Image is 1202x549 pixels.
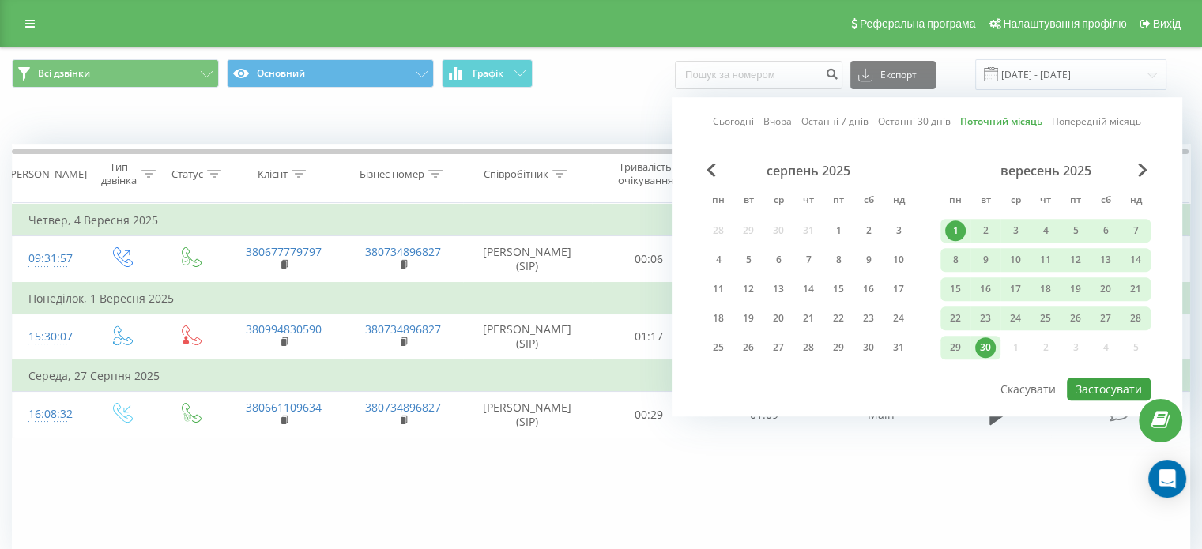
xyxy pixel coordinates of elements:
[1064,190,1087,213] abbr: п’ятниця
[945,220,966,241] div: 1
[592,236,707,283] td: 00:06
[365,322,441,337] a: 380734896827
[12,59,219,88] button: Всі дзвінки
[793,277,823,301] div: чт 14 серп 2025 р.
[484,167,548,181] div: Співробітник
[1061,306,1091,330] div: пт 26 вер 2025 р.
[100,160,137,187] div: Тип дзвінка
[887,190,910,213] abbr: неділя
[763,336,793,359] div: ср 27 серп 2025 р.
[7,167,87,181] div: [PERSON_NAME]
[1000,277,1031,301] div: ср 17 вер 2025 р.
[606,160,685,187] div: Тривалість очікування
[1005,250,1026,270] div: 10
[1095,250,1116,270] div: 13
[1000,219,1031,243] div: ср 3 вер 2025 р.
[823,219,853,243] div: пт 1 серп 2025 р.
[801,115,869,130] a: Останні 7 днів
[878,115,951,130] a: Останні 30 днів
[974,190,997,213] abbr: вівторок
[992,378,1064,400] button: Скасувати
[1148,460,1186,498] div: Open Intercom Messenger
[940,277,970,301] div: пн 15 вер 2025 р.
[828,308,849,329] div: 22
[884,248,914,272] div: нд 10 серп 2025 р.
[970,306,1000,330] div: вт 23 вер 2025 р.
[1052,115,1141,130] a: Попередній місяць
[850,61,936,89] button: Експорт
[703,277,733,301] div: пн 11 серп 2025 р.
[1065,250,1086,270] div: 12
[463,314,592,360] td: [PERSON_NAME] (SIP)
[857,190,880,213] abbr: субота
[1061,248,1091,272] div: пт 12 вер 2025 р.
[1091,277,1121,301] div: сб 20 вер 2025 р.
[763,277,793,301] div: ср 13 серп 2025 р.
[888,279,909,299] div: 17
[1121,306,1151,330] div: нд 28 вер 2025 р.
[708,279,729,299] div: 11
[675,61,842,89] input: Пошук за номером
[823,248,853,272] div: пт 8 серп 2025 р.
[703,248,733,272] div: пн 4 серп 2025 р.
[798,337,819,358] div: 28
[763,115,792,130] a: Вчора
[828,250,849,270] div: 8
[1035,279,1056,299] div: 18
[888,308,909,329] div: 24
[1121,277,1151,301] div: нд 21 вер 2025 р.
[28,322,70,352] div: 15:30:07
[1121,219,1151,243] div: нд 7 вер 2025 р.
[592,314,707,360] td: 01:17
[28,399,70,430] div: 16:08:32
[970,248,1000,272] div: вт 9 вер 2025 р.
[940,336,970,359] div: пн 29 вер 2025 р.
[38,67,90,80] span: Всі дзвінки
[975,279,996,299] div: 16
[970,336,1000,359] div: вт 30 вер 2025 р.
[1121,248,1151,272] div: нд 14 вер 2025 р.
[473,68,503,79] span: Графік
[1031,248,1061,272] div: чт 11 вер 2025 р.
[365,400,441,415] a: 380734896827
[768,337,789,358] div: 27
[884,336,914,359] div: нд 31 серп 2025 р.
[853,277,884,301] div: сб 16 серп 2025 р.
[463,392,592,438] td: [PERSON_NAME] (SIP)
[828,337,849,358] div: 29
[828,279,849,299] div: 15
[888,337,909,358] div: 31
[798,308,819,329] div: 21
[975,308,996,329] div: 23
[888,250,909,270] div: 10
[1095,279,1116,299] div: 20
[858,250,879,270] div: 9
[1067,378,1151,400] button: Застосувати
[1000,306,1031,330] div: ср 24 вер 2025 р.
[827,190,850,213] abbr: п’ятниця
[1124,190,1147,213] abbr: неділя
[463,236,592,283] td: [PERSON_NAME] (SIP)
[823,306,853,330] div: пт 22 серп 2025 р.
[793,336,823,359] div: чт 28 серп 2025 р.
[945,279,966,299] div: 15
[1125,279,1146,299] div: 21
[13,283,1190,314] td: Понеділок, 1 Вересня 2025
[940,219,970,243] div: пн 1 вер 2025 р.
[1065,220,1086,241] div: 5
[823,336,853,359] div: пт 29 серп 2025 р.
[1031,306,1061,330] div: чт 25 вер 2025 р.
[703,163,914,179] div: серпень 2025
[708,308,729,329] div: 18
[246,244,322,259] a: 380677779797
[733,306,763,330] div: вт 19 серп 2025 р.
[798,250,819,270] div: 7
[960,115,1042,130] a: Поточний місяць
[1005,279,1026,299] div: 17
[28,243,70,274] div: 09:31:57
[853,336,884,359] div: сб 30 серп 2025 р.
[1091,219,1121,243] div: сб 6 вер 2025 р.
[707,190,730,213] abbr: понеділок
[763,306,793,330] div: ср 20 серп 2025 р.
[1061,277,1091,301] div: пт 19 вер 2025 р.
